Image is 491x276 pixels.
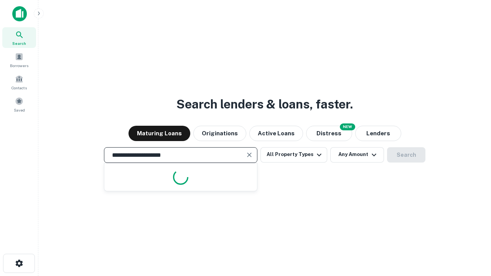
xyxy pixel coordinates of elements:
span: Saved [14,107,25,113]
a: Contacts [2,72,36,92]
button: Clear [244,149,255,160]
button: Originations [193,126,246,141]
button: Any Amount [330,147,384,163]
a: Borrowers [2,49,36,70]
button: Search distressed loans with lien and other non-mortgage details. [306,126,352,141]
span: Search [12,40,26,46]
a: Search [2,27,36,48]
button: Lenders [355,126,401,141]
div: NEW [340,123,355,130]
span: Contacts [12,85,27,91]
h3: Search lenders & loans, faster. [176,95,353,113]
button: Active Loans [249,126,303,141]
a: Saved [2,94,36,115]
iframe: Chat Widget [453,215,491,251]
img: capitalize-icon.png [12,6,27,21]
button: All Property Types [260,147,327,163]
button: Maturing Loans [129,126,190,141]
span: Borrowers [10,62,28,69]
